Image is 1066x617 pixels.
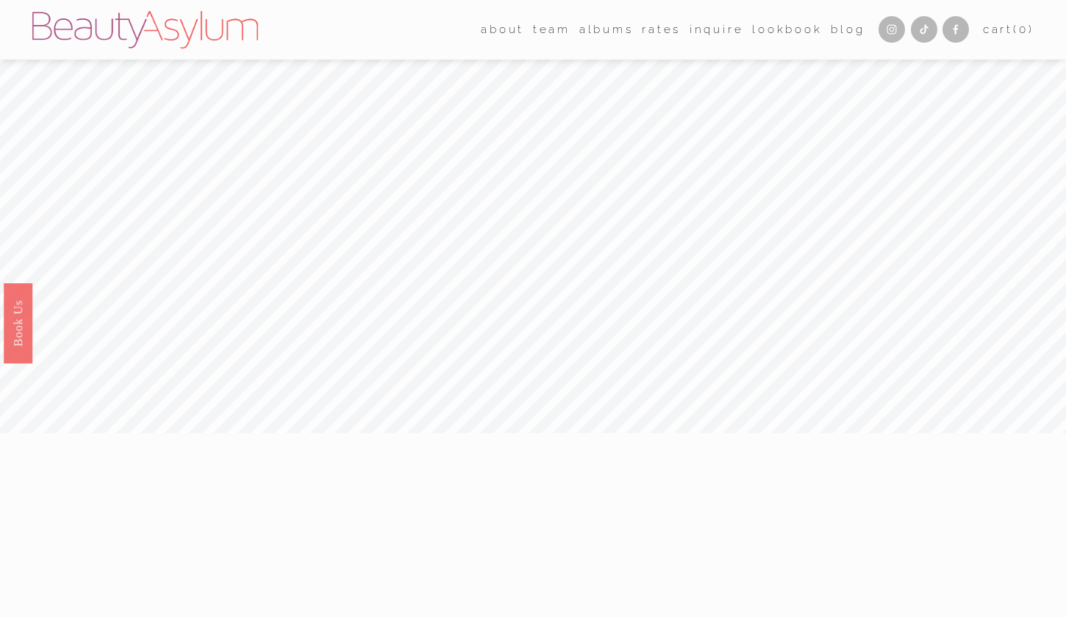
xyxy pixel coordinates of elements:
[879,16,905,43] a: Instagram
[942,16,969,43] a: Facebook
[752,18,823,41] a: Lookbook
[533,20,570,40] span: team
[579,18,634,41] a: albums
[32,11,258,49] img: Beauty Asylum | Bridal Hair &amp; Makeup Charlotte &amp; Atlanta
[831,18,865,41] a: Blog
[481,20,524,40] span: about
[983,20,1034,40] a: 0 items in cart
[642,18,681,41] a: Rates
[1019,23,1029,36] span: 0
[481,18,524,41] a: folder dropdown
[690,18,744,41] a: Inquire
[533,18,570,41] a: folder dropdown
[1013,23,1034,36] span: ( )
[911,16,937,43] a: TikTok
[4,282,32,363] a: Book Us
